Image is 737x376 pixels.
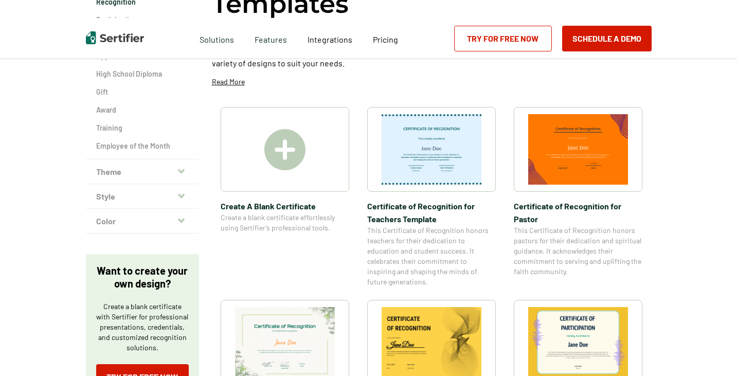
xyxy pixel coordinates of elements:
[454,26,552,51] a: Try for Free Now
[200,32,234,45] span: Solutions
[221,200,349,212] span: Create A Blank Certificate
[367,107,496,287] a: Certificate of Recognition for Teachers TemplateCertificate of Recognition for Teachers TemplateT...
[96,264,189,290] p: Want to create your own design?
[86,209,199,234] button: Color
[514,107,642,287] a: Certificate of Recognition for PastorCertificate of Recognition for PastorThis Certificate of Rec...
[96,123,189,133] a: Training
[86,31,144,44] img: Sertifier | Digital Credentialing Platform
[96,301,189,353] p: Create a blank certificate with Sertifier for professional presentations, credentials, and custom...
[686,327,737,376] iframe: Chat Widget
[255,32,287,45] span: Features
[382,114,481,185] img: Certificate of Recognition for Teachers Template
[96,87,189,97] a: Gift
[96,141,189,151] a: Employee of the Month
[367,225,496,287] span: This Certificate of Recognition honors teachers for their dedication to education and student suc...
[308,32,352,45] a: Integrations
[86,159,199,184] button: Theme
[96,69,189,79] a: High School Diploma
[264,129,305,170] img: Create A Blank Certificate
[96,15,189,25] a: Participation
[212,77,245,87] p: Read More
[221,212,349,233] span: Create a blank certificate effortlessly using Sertifier’s professional tools.
[528,114,628,185] img: Certificate of Recognition for Pastor
[367,200,496,225] span: Certificate of Recognition for Teachers Template
[514,225,642,277] span: This Certificate of Recognition honors pastors for their dedication and spiritual guidance. It ac...
[373,34,398,44] span: Pricing
[308,34,352,44] span: Integrations
[514,200,642,225] span: Certificate of Recognition for Pastor
[96,105,189,115] a: Award
[373,32,398,45] a: Pricing
[86,184,199,209] button: Style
